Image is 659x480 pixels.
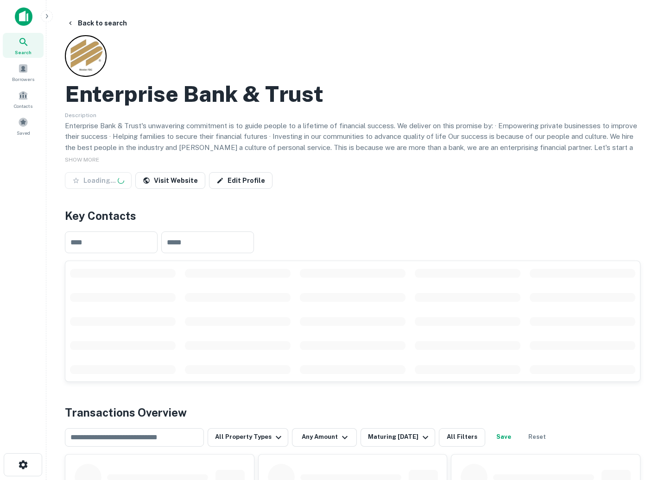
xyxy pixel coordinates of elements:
button: Back to search [63,15,131,31]
div: scrollable content [65,261,640,381]
span: Description [65,112,96,118]
a: Visit Website [135,172,205,189]
p: Enterprise Bank & Trust's unwavering commitment is to guide people to a lifetime of financial suc... [65,120,640,164]
span: Search [15,49,32,56]
span: Borrowers [12,75,34,83]
a: Search [3,33,44,58]
h4: Transactions Overview [65,404,187,421]
button: Maturing [DATE] [361,428,435,447]
span: SHOW MORE [65,156,99,163]
a: Contacts [3,87,44,112]
a: Borrowers [3,60,44,85]
img: capitalize-icon.png [15,7,32,26]
iframe: Chat Widget [613,406,659,450]
a: Edit Profile [209,172,272,189]
span: Saved [17,129,30,137]
button: Reset [522,428,552,447]
div: Maturing [DATE] [368,432,431,443]
button: All Filters [439,428,485,447]
button: Save your search to get updates of matches that match your search criteria. [489,428,519,447]
h2: Enterprise Bank & Trust [65,81,323,107]
button: All Property Types [208,428,288,447]
a: Saved [3,113,44,138]
button: Any Amount [292,428,357,447]
span: Contacts [14,102,32,110]
h4: Key Contacts [65,207,640,224]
